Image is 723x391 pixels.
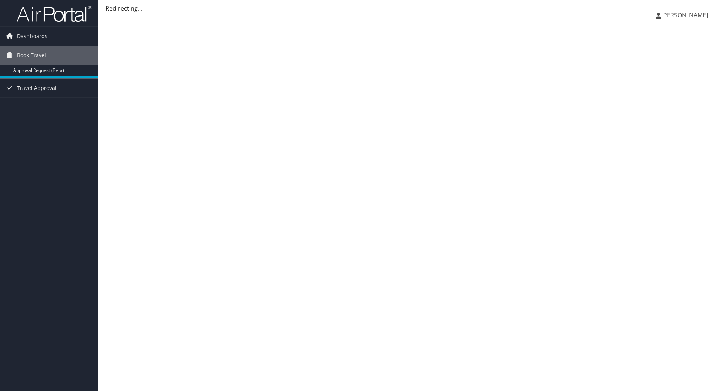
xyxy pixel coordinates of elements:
span: Dashboards [17,27,47,46]
span: Book Travel [17,46,46,65]
a: [PERSON_NAME] [656,4,715,26]
span: [PERSON_NAME] [661,11,708,19]
span: Travel Approval [17,79,56,97]
div: Redirecting... [105,4,715,13]
img: airportal-logo.png [17,5,92,23]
